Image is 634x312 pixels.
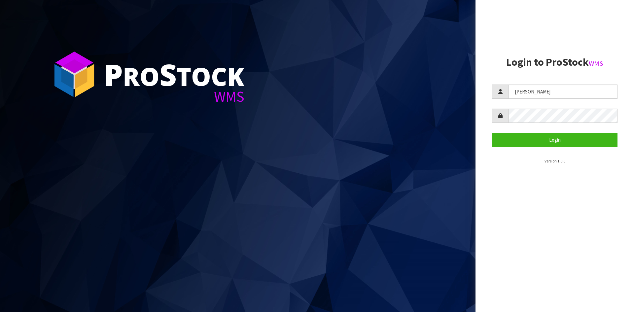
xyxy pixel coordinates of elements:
img: ProStock Cube [50,50,99,99]
h2: Login to ProStock [492,56,617,68]
span: P [104,54,123,94]
div: ro tock [104,59,244,89]
div: WMS [104,89,244,104]
small: Version 1.0.0 [545,158,565,163]
span: S [159,54,177,94]
button: Login [492,133,617,147]
small: WMS [589,59,603,68]
input: Username [509,85,617,99]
